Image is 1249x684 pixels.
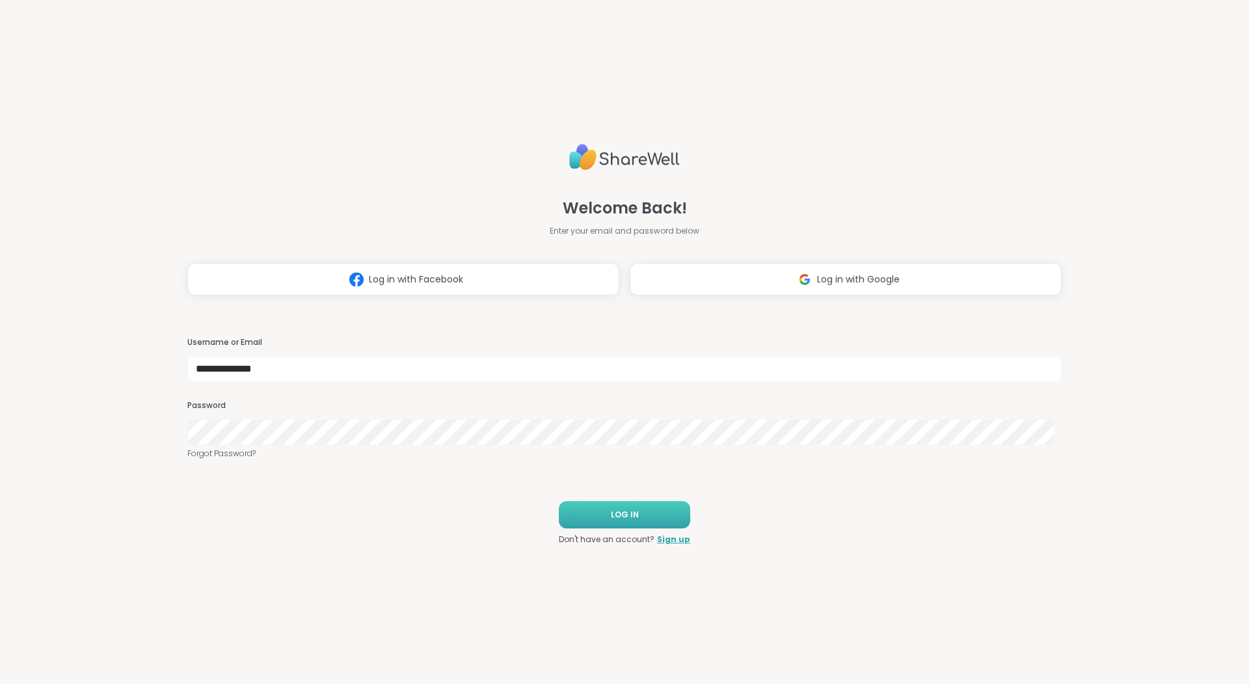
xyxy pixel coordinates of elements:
[569,139,680,176] img: ShareWell Logo
[187,400,1062,411] h3: Password
[563,197,687,220] span: Welcome Back!
[792,267,817,292] img: ShareWell Logomark
[817,273,900,286] span: Log in with Google
[550,225,699,237] span: Enter your email and password below
[344,267,369,292] img: ShareWell Logomark
[657,534,690,545] a: Sign up
[630,263,1062,295] button: Log in with Google
[611,509,639,521] span: LOG IN
[559,534,654,545] span: Don't have an account?
[559,501,690,528] button: LOG IN
[369,273,463,286] span: Log in with Facebook
[187,263,619,295] button: Log in with Facebook
[187,448,1062,459] a: Forgot Password?
[187,337,1062,348] h3: Username or Email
